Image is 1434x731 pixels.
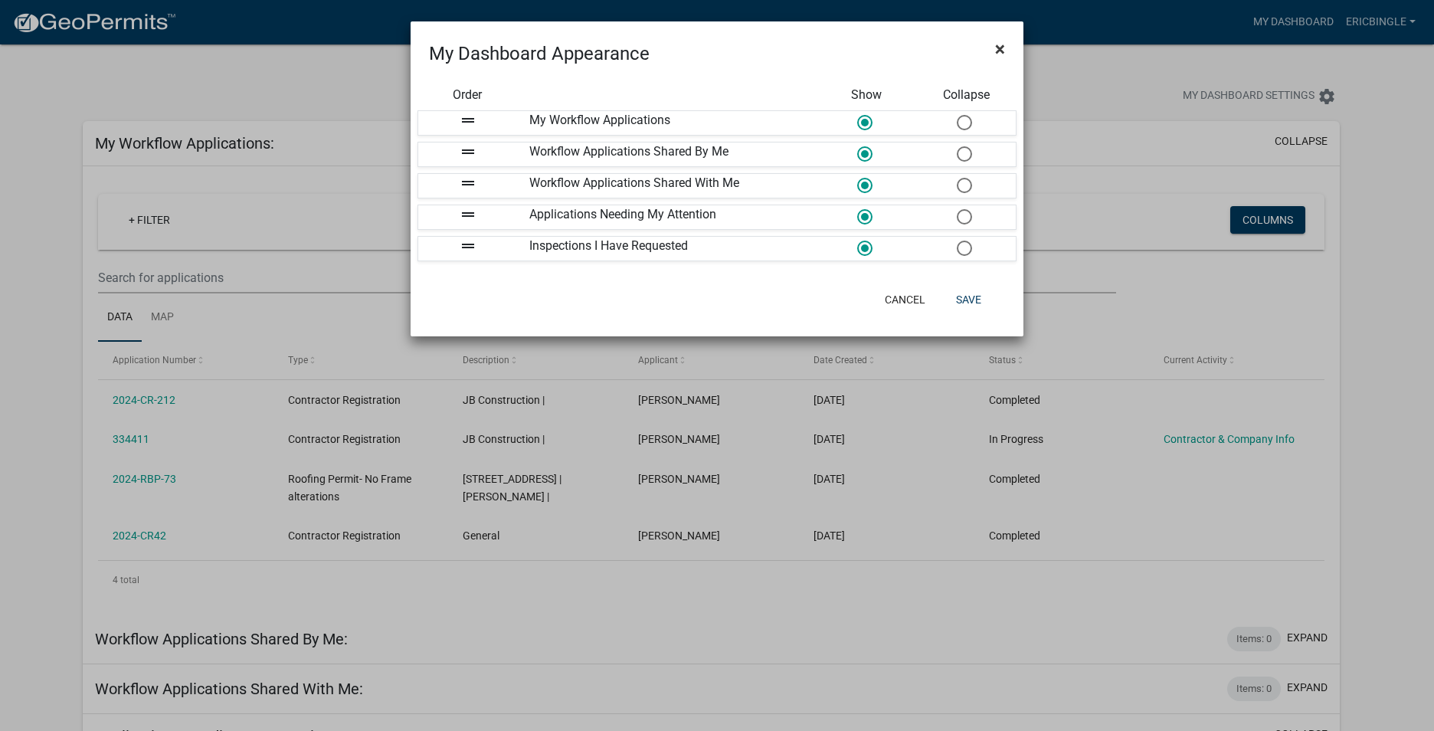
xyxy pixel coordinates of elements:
[518,237,817,261] div: Inspections I Have Requested
[518,111,817,135] div: My Workflow Applications
[518,205,817,229] div: Applications Needing My Attention
[518,143,817,166] div: Workflow Applications Shared By Me
[459,174,477,192] i: drag_handle
[459,237,477,255] i: drag_handle
[873,286,938,313] button: Cancel
[459,143,477,161] i: drag_handle
[417,86,517,104] div: Order
[817,86,916,104] div: Show
[983,28,1017,70] button: Close
[518,174,817,198] div: Workflow Applications Shared With Me
[995,38,1005,60] span: ×
[944,286,994,313] button: Save
[429,40,650,67] h4: My Dashboard Appearance
[459,205,477,224] i: drag_handle
[459,111,477,129] i: drag_handle
[917,86,1017,104] div: Collapse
